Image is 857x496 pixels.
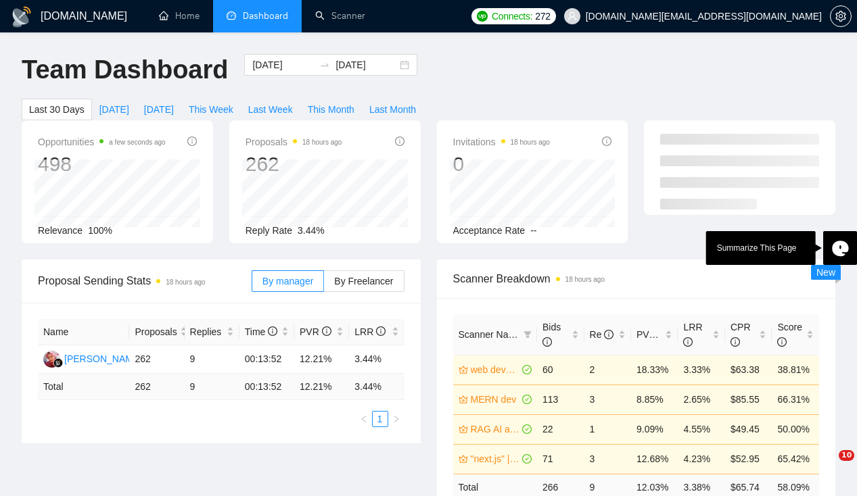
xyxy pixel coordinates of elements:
span: info-circle [683,337,693,347]
span: Proposal Sending Stats [38,272,252,289]
span: PVR [300,326,331,337]
a: 1 [373,412,388,426]
span: Scanner Breakdown [453,270,820,287]
td: 00:13:52 [239,374,294,400]
time: a few seconds ago [109,139,165,146]
span: Dashboard [243,10,288,22]
td: 3.33% [678,355,724,385]
a: "next.js" | "next js [471,451,520,466]
span: [DATE] [144,102,174,117]
span: LRR [354,326,386,337]
th: Name [38,319,129,345]
a: MERN dev [471,392,520,407]
span: Connects: [492,9,532,24]
span: CPR [731,322,751,347]
td: $52.95 [725,444,772,474]
button: setting [830,5,852,27]
td: 2 [584,355,631,385]
button: [DATE] [137,99,181,120]
td: 12.21% [294,345,349,374]
td: 8.85% [631,385,678,414]
a: DP[PERSON_NAME] [43,353,142,364]
button: left [356,411,372,427]
button: [DATE] [92,99,137,120]
span: filter [524,330,532,339]
td: 60 [537,355,584,385]
td: 2.65% [678,385,724,414]
span: info-circle [777,337,787,347]
span: info-circle [542,337,552,347]
span: info-circle [731,337,740,347]
td: 1 [584,414,631,444]
li: Next Page [388,411,404,427]
td: $85.55 [725,385,772,414]
span: info-circle [268,326,277,336]
td: 9.09% [631,414,678,444]
time: 18 hours ago [511,139,550,146]
td: 12.68% [631,444,678,474]
td: 3.44% [349,345,404,374]
td: 9 [185,345,239,374]
span: left [360,415,368,423]
span: crown [459,395,468,404]
span: Relevance [38,225,83,236]
li: Previous Page [356,411,372,427]
iframe: Intercom live chat [811,450,843,482]
span: Scanner Name [459,329,522,340]
a: web developmnet [471,362,520,377]
span: PVR [636,329,668,340]
div: 0 [453,151,550,177]
div: 262 [246,151,342,177]
span: Replies [190,324,224,339]
span: check-circle [522,424,532,434]
span: check-circle [522,395,532,404]
span: Last Month [369,102,416,117]
button: Last 30 Days [22,99,92,120]
td: 9 [185,374,239,400]
span: Proposals [135,324,177,339]
span: Acceptance Rate [453,225,526,236]
h1: Team Dashboard [22,54,228,86]
a: homeHome [159,10,200,22]
td: 66.31% [772,385,819,414]
img: upwork-logo.png [477,11,488,22]
span: to [319,59,330,70]
span: crown [459,424,468,434]
span: Opportunities [38,134,166,150]
span: check-circle [522,454,532,464]
span: 3.44% [298,225,325,236]
time: 18 hours ago [565,276,605,283]
button: Last Week [241,99,300,120]
span: This Month [308,102,354,117]
img: logo [11,6,32,28]
span: LRR [683,322,702,347]
td: 4.23% [678,444,724,474]
div: [PERSON_NAME] [64,351,142,366]
span: crown [459,365,468,374]
span: Last Week [248,102,293,117]
td: 113 [537,385,584,414]
button: This Month [300,99,362,120]
span: dashboard [227,11,236,20]
span: check-circle [522,365,532,374]
td: 262 [129,374,184,400]
td: 71 [537,444,584,474]
span: By Freelancer [334,276,393,287]
span: Score [777,322,802,347]
span: Time [245,326,277,337]
td: 3 [584,444,631,474]
td: 12.21 % [294,374,349,400]
span: swap-right [319,59,330,70]
span: By manager [262,276,313,287]
span: This Week [189,102,233,117]
span: Last 30 Days [29,102,85,117]
span: 100% [88,225,112,236]
span: right [392,415,400,423]
th: Proposals [129,319,184,345]
button: This Week [181,99,241,120]
span: info-circle [187,137,197,146]
td: 50.00% [772,414,819,444]
span: crown [459,454,468,464]
span: Reply Rate [246,225,292,236]
div: 498 [38,151,166,177]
